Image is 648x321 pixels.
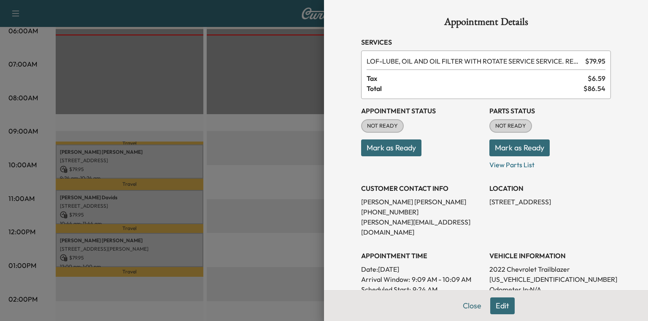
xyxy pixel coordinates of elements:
[362,122,403,130] span: NOT READY
[361,251,483,261] h3: APPOINTMENT TIME
[489,274,611,284] p: [US_VEHICLE_IDENTIFICATION_NUMBER]
[489,197,611,207] p: [STREET_ADDRESS]
[489,251,611,261] h3: VEHICLE INFORMATION
[583,83,605,94] span: $ 86.54
[490,122,531,130] span: NOT READY
[361,106,483,116] h3: Appointment Status
[367,83,583,94] span: Total
[412,274,471,284] span: 9:09 AM - 10:09 AM
[457,297,487,314] button: Close
[361,37,611,47] h3: Services
[361,139,421,156] button: Mark as Ready
[367,73,588,83] span: Tax
[361,17,611,30] h1: Appointment Details
[588,73,605,83] span: $ 6.59
[489,139,550,156] button: Mark as Ready
[367,56,582,66] span: LUBE, OIL AND OIL FILTER WITH ROTATE SERVICE SERVICE. RESET OIL LIFE MONITOR. HAZARDOUS WASTE FEE...
[489,183,611,193] h3: LOCATION
[361,197,483,207] p: [PERSON_NAME] [PERSON_NAME]
[361,183,483,193] h3: CUSTOMER CONTACT INFO
[361,217,483,237] p: [PERSON_NAME][EMAIL_ADDRESS][DOMAIN_NAME]
[585,56,605,66] span: $ 79.95
[489,156,611,170] p: View Parts List
[489,264,611,274] p: 2022 Chevrolet Trailblazer
[490,297,515,314] button: Edit
[413,284,437,294] p: 9:24 AM
[489,106,611,116] h3: Parts Status
[361,274,483,284] p: Arrival Window:
[489,284,611,294] p: Odometer In: N/A
[361,284,411,294] p: Scheduled Start:
[361,264,483,274] p: Date: [DATE]
[361,207,483,217] p: [PHONE_NUMBER]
